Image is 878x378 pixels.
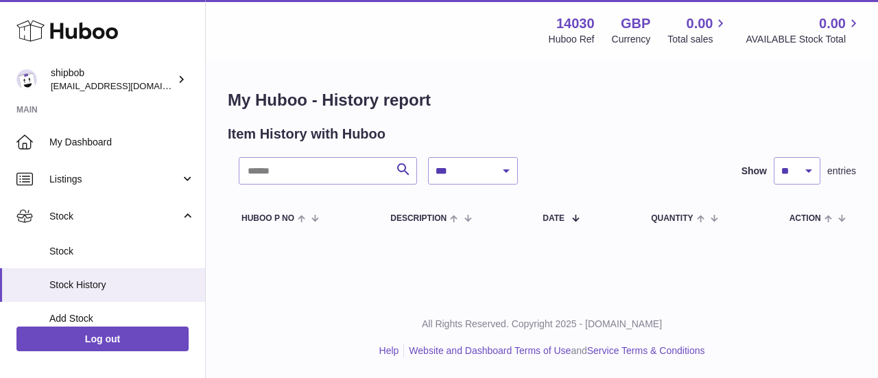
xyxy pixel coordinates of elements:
[819,14,846,33] span: 0.00
[228,125,385,143] h2: Item History with Huboo
[556,14,595,33] strong: 14030
[16,69,37,90] img: internalAdmin-14030@internal.huboo.com
[612,33,651,46] div: Currency
[217,318,867,331] p: All Rights Reserved. Copyright 2025 - [DOMAIN_NAME]
[404,344,704,357] li: and
[49,279,195,292] span: Stock History
[667,14,728,46] a: 0.00 Total sales
[741,165,767,178] label: Show
[49,173,180,186] span: Listings
[409,345,571,356] a: Website and Dashboard Terms of Use
[49,245,195,258] span: Stock
[621,14,650,33] strong: GBP
[379,345,399,356] a: Help
[228,89,856,111] h1: My Huboo - History report
[16,327,189,351] a: Log out
[746,33,862,46] span: AVAILABLE Stock Total
[687,14,713,33] span: 0.00
[746,14,862,46] a: 0.00 AVAILABLE Stock Total
[49,136,195,149] span: My Dashboard
[790,214,821,223] span: Action
[667,33,728,46] span: Total sales
[241,214,294,223] span: Huboo P no
[51,67,174,93] div: shipbob
[827,165,856,178] span: entries
[549,33,595,46] div: Huboo Ref
[49,210,180,223] span: Stock
[390,214,447,223] span: Description
[51,80,202,91] span: [EMAIL_ADDRESS][DOMAIN_NAME]
[49,312,195,325] span: Add Stock
[587,345,705,356] a: Service Terms & Conditions
[651,214,693,223] span: Quantity
[543,214,565,223] span: Date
